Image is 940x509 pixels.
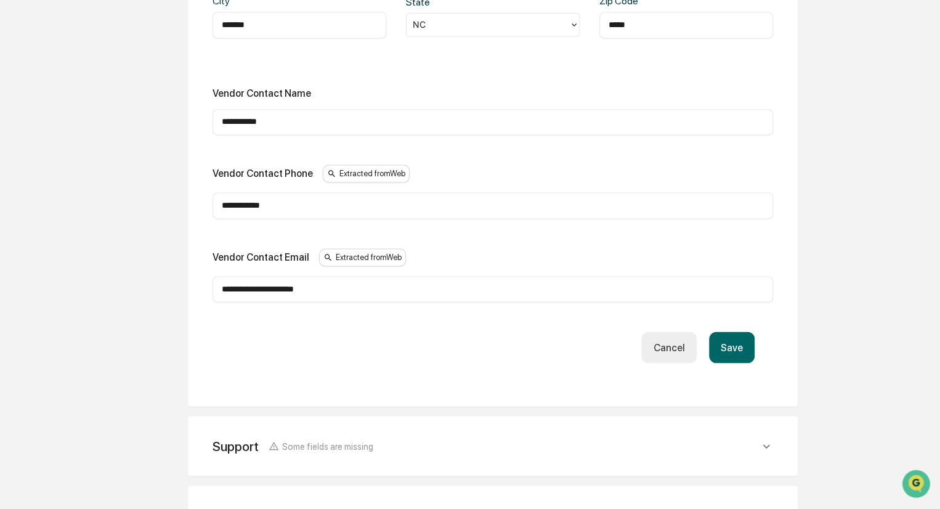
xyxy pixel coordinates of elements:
[102,155,153,168] span: Attestations
[84,150,158,173] a: 🗄️Attestations
[123,209,149,218] span: Pylon
[213,438,259,454] div: Support
[319,248,406,267] div: Extracted from Web
[89,157,99,166] div: 🗄️
[12,26,224,46] p: How can we help?
[25,179,78,191] span: Data Lookup
[901,468,934,502] iframe: Open customer support
[203,431,783,461] div: SupportSome fields are missing
[25,155,79,168] span: Preclearance
[87,208,149,218] a: Powered byPylon
[12,157,22,166] div: 🖐️
[42,94,202,107] div: Start new chat
[213,251,309,263] div: Vendor Contact Email
[323,165,410,183] div: Extracted from Web
[12,180,22,190] div: 🔎
[7,150,84,173] a: 🖐️Preclearance
[213,168,313,179] div: Vendor Contact Phone
[42,107,156,116] div: We're available if you need us!
[709,332,755,363] button: Save
[641,332,696,363] button: Cancel
[282,441,373,451] span: Some fields are missing
[209,98,224,113] button: Start new chat
[7,174,83,196] a: 🔎Data Lookup
[12,94,34,116] img: 1746055101610-c473b297-6a78-478c-a979-82029cc54cd1
[213,88,311,99] div: Vendor Contact Name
